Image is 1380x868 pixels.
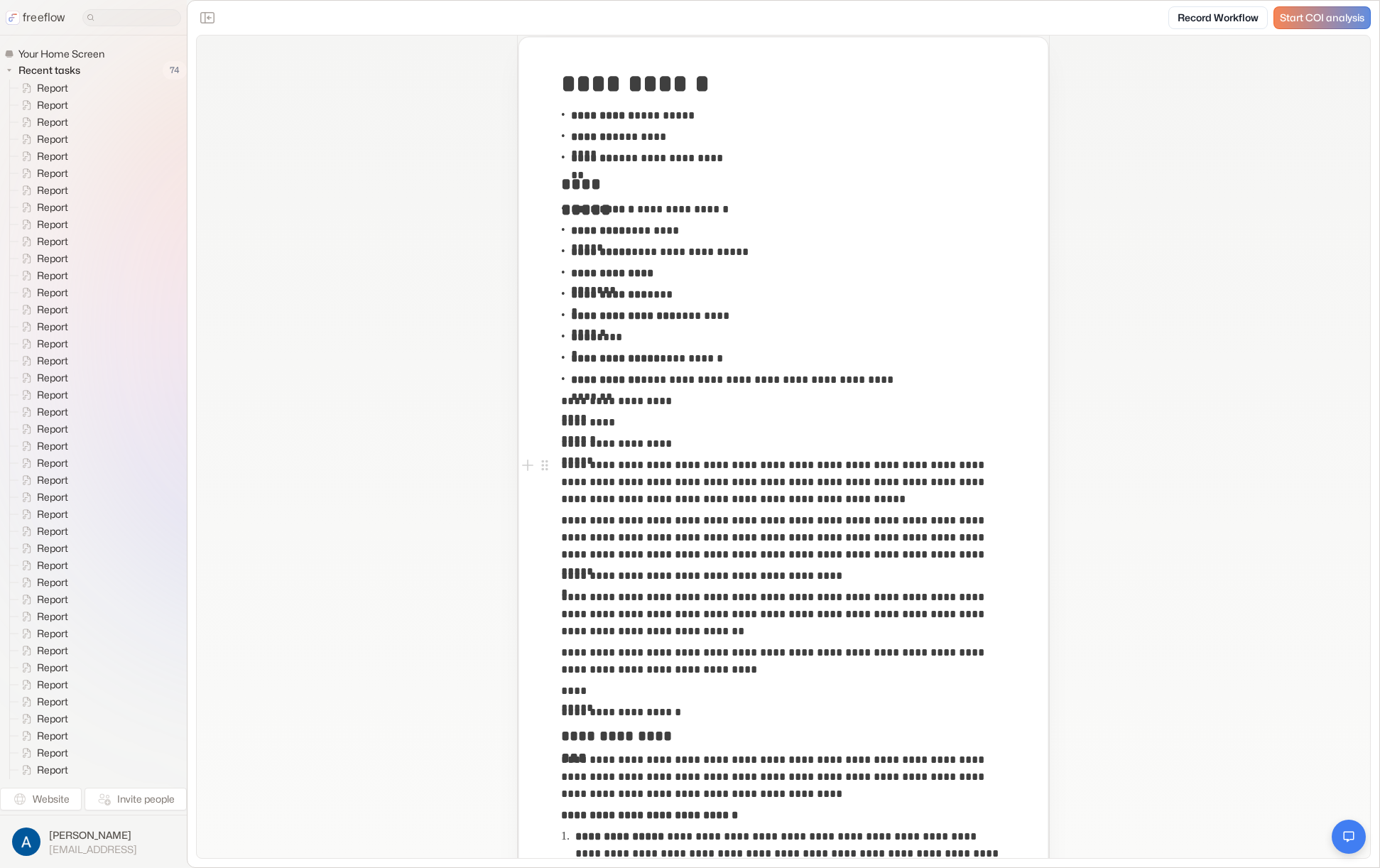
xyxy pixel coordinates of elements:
[34,81,72,95] span: Report
[10,182,74,199] a: Report
[34,115,72,129] span: Report
[10,199,74,216] a: Report
[10,233,74,250] a: Report
[34,575,72,590] span: Report
[34,763,72,777] span: Report
[34,132,72,146] span: Report
[34,712,72,726] span: Report
[1273,6,1371,29] a: Start COI analysis
[34,234,72,249] span: Report
[10,710,74,727] a: Report
[16,63,85,77] span: Recent tasks
[10,165,74,182] a: Report
[10,97,74,114] a: Report
[34,354,72,368] span: Report
[85,788,187,810] button: Invite people
[10,131,74,148] a: Report
[34,473,72,487] span: Report
[49,843,137,856] span: [EMAIL_ADDRESS]
[10,267,74,284] a: Report
[1168,6,1268,29] a: Record Workflow
[34,320,72,334] span: Report
[34,337,72,351] span: Report
[10,574,74,591] a: Report
[34,439,72,453] span: Report
[34,98,72,112] span: Report
[34,422,72,436] span: Report
[34,678,72,692] span: Report
[10,403,74,421] a: Report
[10,744,74,761] a: Report
[34,200,72,215] span: Report
[34,746,72,760] span: Report
[34,644,72,658] span: Report
[10,318,74,335] a: Report
[10,676,74,693] a: Report
[34,661,72,675] span: Report
[34,217,72,232] span: Report
[4,62,86,79] button: Recent tasks
[34,286,72,300] span: Report
[34,166,72,180] span: Report
[23,9,65,26] p: freeflow
[34,609,72,624] span: Report
[34,558,72,573] span: Report
[10,386,74,403] a: Report
[12,828,40,856] img: profile
[10,642,74,659] a: Report
[9,824,178,859] button: [PERSON_NAME][EMAIL_ADDRESS]
[1332,820,1366,854] button: Open chat
[196,6,219,29] button: Close the sidebar
[34,507,72,521] span: Report
[4,47,110,61] a: Your Home Screen
[10,540,74,557] a: Report
[34,541,72,555] span: Report
[34,388,72,402] span: Report
[10,80,74,97] a: Report
[10,489,74,506] a: Report
[1280,12,1364,24] span: Start COI analysis
[10,284,74,301] a: Report
[10,557,74,574] a: Report
[34,626,72,641] span: Report
[34,405,72,419] span: Report
[16,47,109,61] span: Your Home Screen
[536,457,553,474] button: Open block menu
[10,608,74,625] a: Report
[34,592,72,607] span: Report
[34,490,72,504] span: Report
[519,457,536,474] button: Add block
[10,761,74,779] a: Report
[10,625,74,642] a: Report
[10,591,74,608] a: Report
[10,369,74,386] a: Report
[10,472,74,489] a: Report
[34,149,72,163] span: Report
[10,352,74,369] a: Report
[49,828,137,842] span: [PERSON_NAME]
[10,506,74,523] a: Report
[163,61,187,80] span: 74
[10,216,74,233] a: Report
[34,303,72,317] span: Report
[10,148,74,165] a: Report
[34,268,72,283] span: Report
[10,114,74,131] a: Report
[10,779,74,796] a: Report
[10,455,74,472] a: Report
[10,438,74,455] a: Report
[34,251,72,266] span: Report
[34,183,72,197] span: Report
[34,371,72,385] span: Report
[10,250,74,267] a: Report
[34,695,72,709] span: Report
[10,421,74,438] a: Report
[10,301,74,318] a: Report
[34,729,72,743] span: Report
[10,727,74,744] a: Report
[34,524,72,538] span: Report
[10,335,74,352] a: Report
[6,9,65,26] a: freeflow
[10,693,74,710] a: Report
[10,659,74,676] a: Report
